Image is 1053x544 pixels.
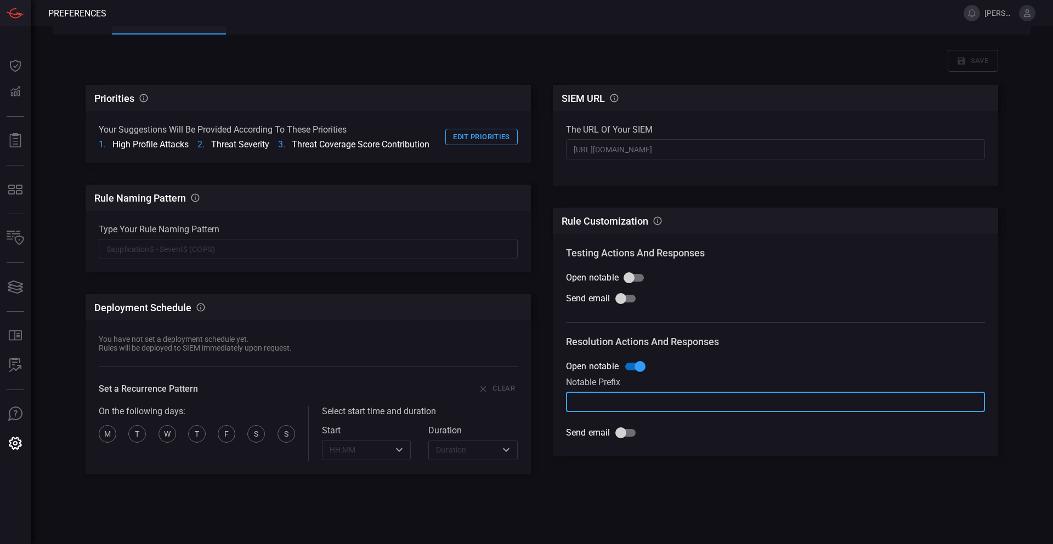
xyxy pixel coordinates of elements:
h3: Priorities [94,93,134,104]
li: Threat Coverage Score Contribution [278,139,429,150]
div: t [128,425,146,443]
div: s [247,425,265,443]
div: Your suggestions will be provided according to these priorities [99,124,429,135]
div: t [188,425,206,443]
button: Cards [2,274,29,300]
div: Set a Recurrence Pattern [99,383,198,394]
div: w [158,425,176,443]
div: The URL of your SIEM [566,124,985,135]
label: Start [322,425,411,436]
h3: Testing Actions and Responses [566,247,985,259]
span: Open notable [566,271,619,284]
h3: Deployment Schedule [94,302,191,313]
button: Edit priorities [445,129,518,146]
button: MITRE - Detection Posture [2,176,29,203]
span: Preferences [48,8,106,19]
div: m [99,425,116,443]
li: Threat Severity [197,139,269,150]
li: High Profile Attacks [99,139,189,150]
label: Duration [428,425,518,436]
h3: Rule naming pattern [94,192,186,204]
div: On the following days: [99,406,295,416]
input: Duration [432,443,496,457]
div: Type your rule naming pattern [99,224,518,234]
h3: Resolution Actions and Responses [566,336,985,347]
button: Open [392,442,407,457]
button: Preferences [2,431,29,457]
button: Ask Us A Question [2,401,29,427]
button: Detections [2,79,29,105]
span: [PERSON_NAME].[PERSON_NAME] [984,9,1015,18]
input: URL [566,139,985,159]
div: You have not set a deployment schedule yet. [99,335,292,343]
div: Notable prefix [566,377,985,387]
button: Open [499,442,514,457]
button: Rule Catalog [2,323,29,349]
h3: Rule customization [562,215,648,227]
button: Dashboard [2,53,29,79]
span: Open notable [566,360,619,373]
h3: SIEM URL [562,93,605,104]
input: HH:MM [325,443,390,457]
button: Inventory [2,225,29,251]
div: f [218,425,235,443]
button: Reports [2,128,29,154]
input: $application$ - $event$ (COPS) [99,239,518,259]
button: ALERT ANALYSIS [2,352,29,379]
div: s [278,425,295,443]
div: Select start time and duration [322,406,518,416]
span: Send email [566,292,610,305]
div: Rules will be deployed to SIEM immediately upon request. [99,343,292,352]
span: Send email [566,426,610,439]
